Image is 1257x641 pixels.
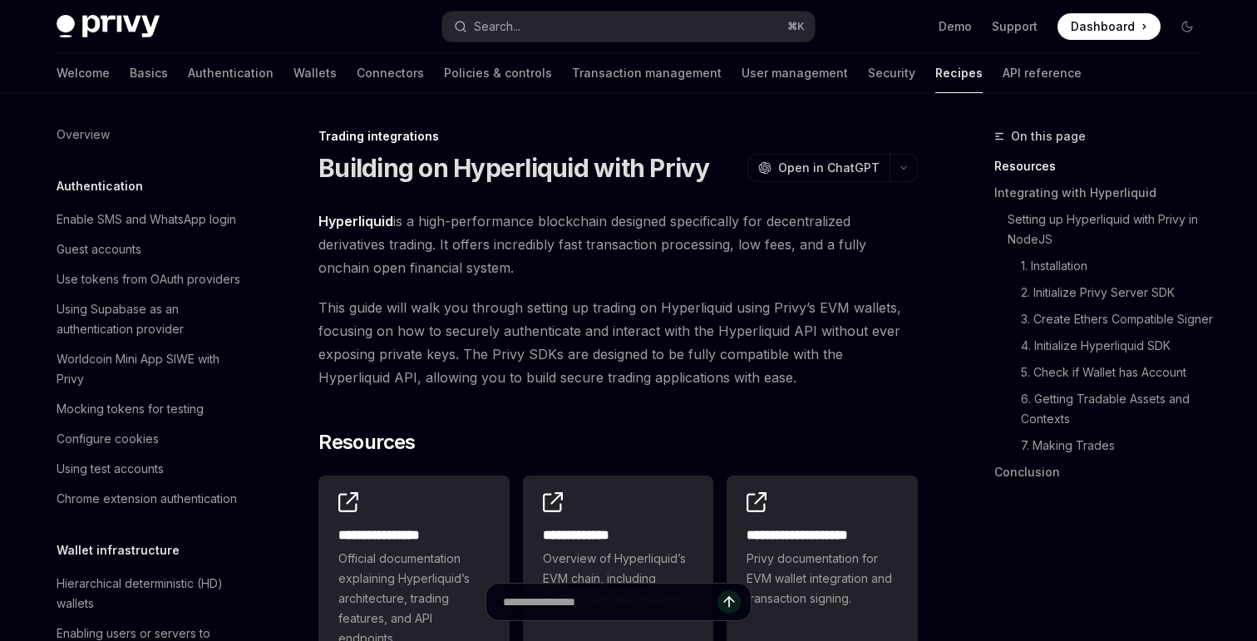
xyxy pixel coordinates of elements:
div: Worldcoin Mini App SIWE with Privy [57,349,246,389]
div: Using test accounts [57,459,164,479]
a: Dashboard [1057,13,1161,40]
button: Search...⌘K [442,12,815,42]
a: Authentication [188,53,274,93]
h5: Wallet infrastructure [57,540,180,560]
a: Conclusion [994,459,1214,486]
button: Open in ChatGPT [747,154,890,182]
a: Demo [939,18,972,35]
span: Resources [318,429,416,456]
span: Privy documentation for EVM wallet integration and transaction signing. [747,549,898,609]
a: Resources [994,153,1214,180]
a: Use tokens from OAuth providers [43,264,256,294]
a: User management [742,53,848,93]
span: On this page [1011,126,1086,146]
a: Using test accounts [43,454,256,484]
a: Overview [43,120,256,150]
div: Configure cookies [57,429,159,449]
div: Enable SMS and WhatsApp login [57,210,236,229]
button: Send message [717,590,741,614]
a: Enable SMS and WhatsApp login [43,205,256,234]
a: API reference [1003,53,1082,93]
a: Configure cookies [43,424,256,454]
h1: Building on Hyperliquid with Privy [318,153,710,183]
span: Open in ChatGPT [778,160,880,176]
a: Setting up Hyperliquid with Privy in NodeJS [994,206,1214,253]
a: 3. Create Ethers Compatible Signer [994,306,1214,333]
div: Trading integrations [318,128,918,145]
a: 1. Installation [994,253,1214,279]
div: Use tokens from OAuth providers [57,269,240,289]
span: Overview of Hyperliquid’s EVM chain, including architecture and features. [543,549,694,609]
a: Hyperliquid [318,213,393,230]
div: Using Supabase as an authentication provider [57,299,246,339]
div: Overview [57,125,110,145]
div: Mocking tokens for testing [57,399,204,419]
a: Mocking tokens for testing [43,394,256,424]
a: Hierarchical deterministic (HD) wallets [43,569,256,619]
a: Policies & controls [444,53,552,93]
a: Support [992,18,1038,35]
a: Worldcoin Mini App SIWE with Privy [43,344,256,394]
a: Chrome extension authentication [43,484,256,514]
a: Connectors [357,53,424,93]
span: is a high-performance blockchain designed specifically for decentralized derivatives trading. It ... [318,210,918,279]
span: Dashboard [1071,18,1135,35]
button: Toggle dark mode [1174,13,1200,40]
a: Transaction management [572,53,722,93]
div: Hierarchical deterministic (HD) wallets [57,574,246,614]
a: Integrating with Hyperliquid [994,180,1214,206]
a: Welcome [57,53,110,93]
a: 2. Initialize Privy Server SDK [994,279,1214,306]
a: 7. Making Trades [994,432,1214,459]
h5: Authentication [57,176,143,196]
div: Guest accounts [57,239,141,259]
a: Basics [130,53,168,93]
a: 4. Initialize Hyperliquid SDK [994,333,1214,359]
span: This guide will walk you through setting up trading on Hyperliquid using Privy’s EVM wallets, foc... [318,296,918,389]
input: Ask a question... [503,584,717,620]
div: Chrome extension authentication [57,489,237,509]
a: Wallets [293,53,337,93]
img: dark logo [57,15,160,38]
a: 5. Check if Wallet has Account [994,359,1214,386]
a: 6. Getting Tradable Assets and Contexts [994,386,1214,432]
a: Security [868,53,915,93]
a: Recipes [935,53,983,93]
a: Guest accounts [43,234,256,264]
div: Search... [474,17,520,37]
a: Using Supabase as an authentication provider [43,294,256,344]
span: ⌘ K [787,20,805,33]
